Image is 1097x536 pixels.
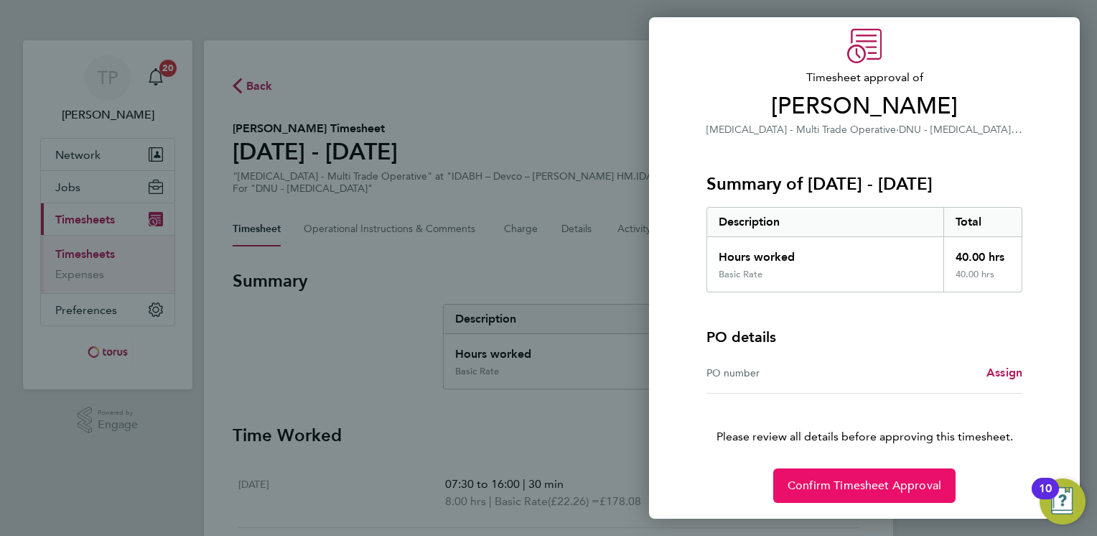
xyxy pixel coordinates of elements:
[943,208,1022,236] div: Total
[706,364,864,382] div: PO number
[719,269,762,280] div: Basic Rate
[986,366,1022,379] span: Assign
[943,237,1022,269] div: 40.00 hrs
[706,207,1022,292] div: Summary of 04 - 10 Aug 2025
[986,364,1022,382] a: Assign
[706,327,776,347] h4: PO details
[707,237,943,269] div: Hours worked
[773,468,956,503] button: Confirm Timesheet Approval
[1039,489,1052,507] div: 10
[707,208,943,236] div: Description
[1040,479,1086,525] button: Open Resource Center, 10 new notifications
[896,124,899,136] span: ·
[943,269,1022,292] div: 40.00 hrs
[899,122,1022,136] span: DNU - [MEDICAL_DATA]
[706,92,1022,121] span: [PERSON_NAME]
[706,69,1022,86] span: Timesheet approval of
[706,172,1022,195] h3: Summary of [DATE] - [DATE]
[706,124,896,136] span: [MEDICAL_DATA] - Multi Trade Operative
[689,394,1040,445] p: Please review all details before approving this timesheet.
[788,479,941,493] span: Confirm Timesheet Approval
